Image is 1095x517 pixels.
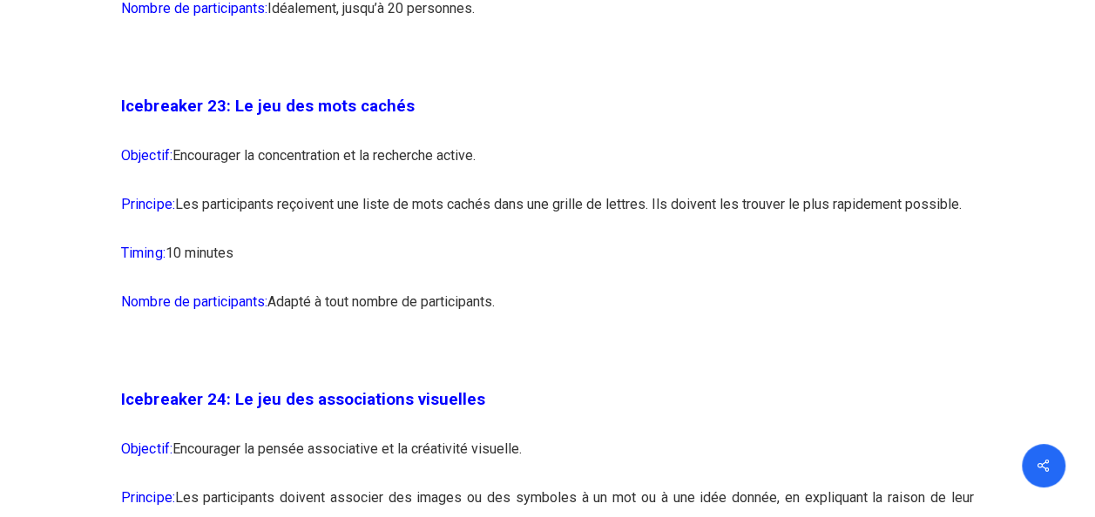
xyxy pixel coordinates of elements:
span: Principe: [121,196,174,212]
span: Timing: [121,245,165,261]
p: 10 minutes [121,239,973,288]
p: Encourager la pensée associative et la créativité visuelle. [121,435,973,484]
span: Icebreaker 24: Le jeu des associations visuelles [121,390,484,409]
span: Objectif: [121,147,172,164]
span: Nombre de participants: [121,293,267,310]
span: Icebreaker 23: Le jeu des mots cachés [121,97,414,116]
p: Adapté à tout nombre de participants. [121,288,973,337]
span: Objectif: [121,440,172,457]
p: Encourager la concentration et la recherche active. [121,142,973,191]
p: Les participants reçoivent une liste de mots cachés dans une grille de lettres. Ils doivent les t... [121,191,973,239]
span: Principe: [121,489,174,506]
